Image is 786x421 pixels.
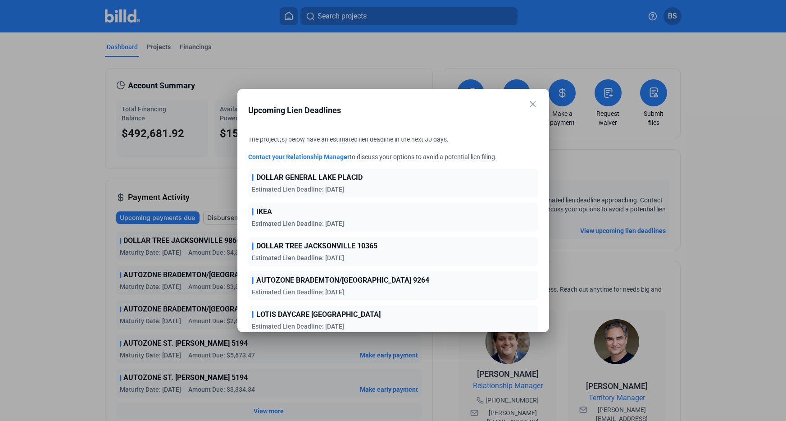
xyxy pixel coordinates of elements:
span: Estimated Lien Deadline: [DATE] [252,186,344,193]
span: IKEA [256,206,272,217]
span: DOLLAR TREE JACKSONVILLE 10365 [256,241,377,252]
span: AUTOZONE BRADEMTON/[GEOGRAPHIC_DATA] 9264 [256,275,429,286]
a: Contact your Relationship Manager [248,153,350,160]
span: Estimated Lien Deadline: [DATE] [252,254,344,261]
span: Estimated Lien Deadline: [DATE] [252,323,344,330]
span: Estimated Lien Deadline: [DATE] [252,288,344,296]
span: Upcoming Lien Deadlines [248,105,341,115]
span: Estimated Lien Deadline: [DATE] [252,220,344,227]
mat-icon: close [527,99,538,110]
span: The project(s) below have an estimated lien deadline in the next 30 days. [248,136,449,143]
span: to discuss your options to avoid a potential lien filing. [350,153,497,160]
span: DOLLAR GENERAL LAKE PLACID [256,172,363,183]
span: LOTIS DAYCARE [GEOGRAPHIC_DATA] [256,309,381,320]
